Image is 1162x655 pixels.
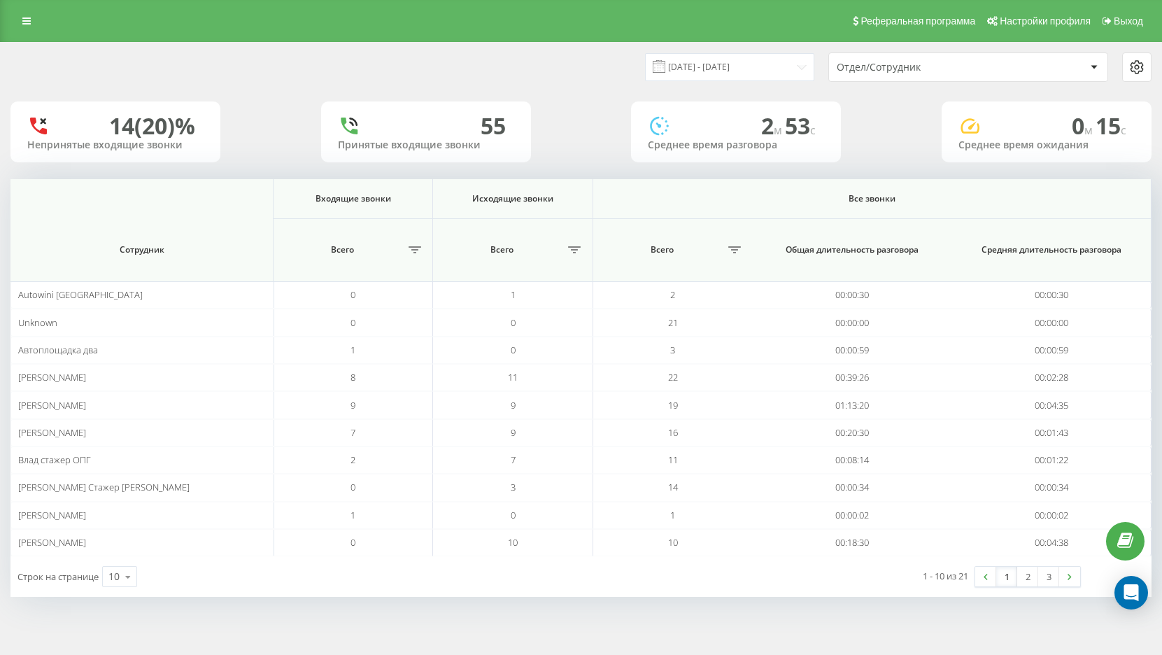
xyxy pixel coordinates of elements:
span: 0 [350,288,355,301]
span: 15 [1096,111,1126,141]
span: 0 [511,509,516,521]
span: 2 [350,453,355,466]
span: 1 [670,509,675,521]
span: 21 [668,316,678,329]
span: 2 [761,111,785,141]
span: c [1121,122,1126,138]
span: 22 [668,371,678,383]
span: [PERSON_NAME] [18,371,86,383]
span: 11 [668,453,678,466]
span: Все звонки [627,193,1117,204]
td: 00:01:43 [952,419,1152,446]
td: 00:00:34 [952,474,1152,501]
span: м [1084,122,1096,138]
span: 8 [350,371,355,383]
span: Автоплощадка два [18,344,98,356]
span: Настройки профиля [1000,15,1091,27]
div: Open Intercom Messenger [1114,576,1148,610]
span: 9 [350,399,355,411]
span: 7 [511,453,516,466]
span: 0 [511,344,516,356]
td: 00:04:38 [952,529,1152,556]
span: 1 [350,344,355,356]
span: 0 [511,316,516,329]
span: [PERSON_NAME] Стажер [PERSON_NAME] [18,481,190,493]
span: 11 [508,371,518,383]
span: Реферальная программа [860,15,975,27]
span: 1 [511,288,516,301]
span: Входящие звонки [288,193,418,204]
span: 7 [350,426,355,439]
div: Отдел/Сотрудник [837,62,1004,73]
span: 0 [1072,111,1096,141]
span: 10 [508,536,518,549]
span: [PERSON_NAME] [18,536,86,549]
span: 3 [511,481,516,493]
td: 00:00:30 [753,281,952,309]
span: 19 [668,399,678,411]
a: 1 [996,567,1017,586]
span: 3 [670,344,675,356]
span: 0 [350,536,355,549]
td: 00:00:34 [753,474,952,501]
div: Среднее время ожидания [958,139,1135,151]
div: 55 [481,113,506,139]
span: Выход [1114,15,1143,27]
span: Всего [600,244,724,255]
div: Непринятые входящие звонки [27,139,204,151]
td: 00:00:59 [952,337,1152,364]
td: 00:00:02 [753,502,952,529]
div: 10 [108,570,120,584]
span: 14 [668,481,678,493]
span: c [810,122,816,138]
td: 00:02:28 [952,364,1152,391]
span: Влад стажер ОПГ [18,453,91,466]
span: м [774,122,785,138]
span: 53 [785,111,816,141]
span: [PERSON_NAME] [18,509,86,521]
span: 9 [511,426,516,439]
span: Средняя длительность разговора [968,244,1135,255]
td: 00:00:00 [952,309,1152,336]
div: Среднее время разговора [648,139,824,151]
td: 01:13:20 [753,391,952,418]
span: Исходящие звонки [448,193,578,204]
td: 00:04:35 [952,391,1152,418]
td: 00:18:30 [753,529,952,556]
span: Всего [281,244,404,255]
span: Unknown [18,316,57,329]
div: 1 - 10 из 21 [923,569,968,583]
div: Принятые входящие звонки [338,139,514,151]
div: 14 (20)% [109,113,195,139]
span: 0 [350,316,355,329]
span: [PERSON_NAME] [18,426,86,439]
span: Строк на странице [17,570,99,583]
a: 2 [1017,567,1038,586]
span: Общая длительность разговора [769,244,936,255]
span: 16 [668,426,678,439]
td: 00:01:22 [952,446,1152,474]
a: 3 [1038,567,1059,586]
span: 2 [670,288,675,301]
td: 00:00:30 [952,281,1152,309]
span: Всего [440,244,563,255]
span: 10 [668,536,678,549]
span: 0 [350,481,355,493]
span: [PERSON_NAME] [18,399,86,411]
span: 9 [511,399,516,411]
td: 00:08:14 [753,446,952,474]
td: 00:00:02 [952,502,1152,529]
span: Autowini [GEOGRAPHIC_DATA] [18,288,143,301]
td: 00:20:30 [753,419,952,446]
td: 00:00:59 [753,337,952,364]
td: 00:00:00 [753,309,952,336]
span: 1 [350,509,355,521]
span: Сотрудник [30,244,254,255]
td: 00:39:26 [753,364,952,391]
